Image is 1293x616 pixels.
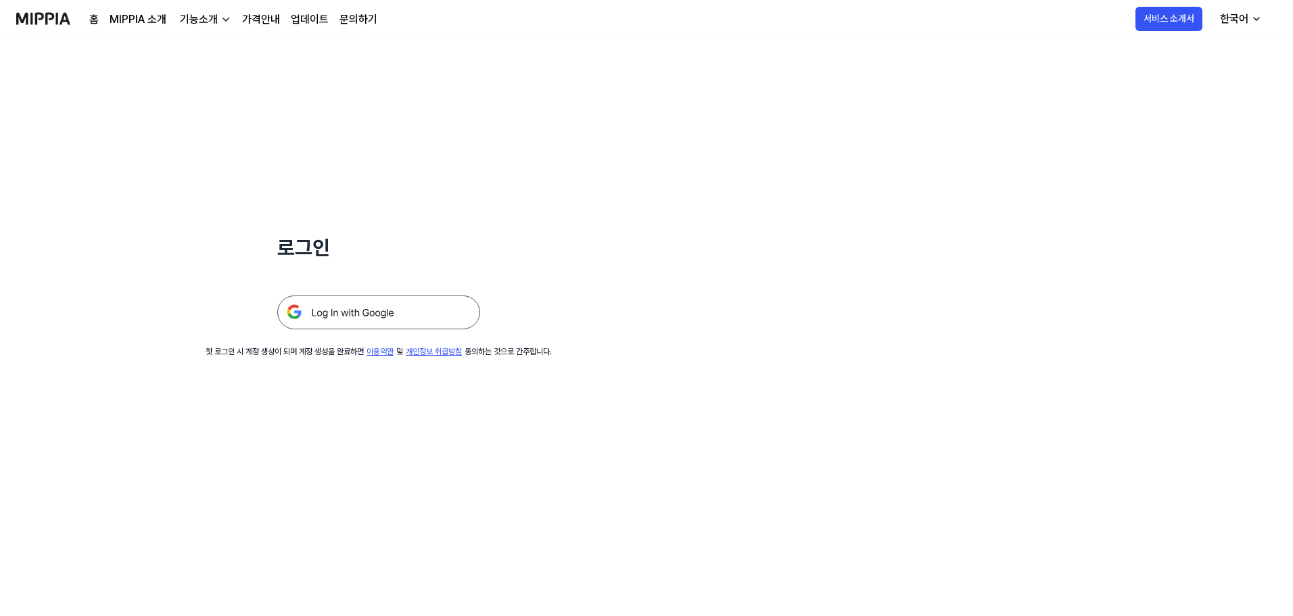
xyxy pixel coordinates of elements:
h1: 로그인 [277,233,480,263]
button: 기능소개 [177,11,231,28]
a: 업데이트 [291,11,329,28]
a: 문의하기 [339,11,377,28]
div: 기능소개 [177,11,220,28]
button: 서비스 소개서 [1135,7,1202,31]
a: MIPPIA 소개 [110,11,166,28]
div: 첫 로그인 시 계정 생성이 되며 계정 생성을 완료하면 및 동의하는 것으로 간주합니다. [206,346,552,358]
a: 가격안내 [242,11,280,28]
div: 한국어 [1217,11,1251,27]
a: 이용약관 [367,347,394,356]
img: 구글 로그인 버튼 [277,295,480,329]
a: 홈 [89,11,99,28]
a: 개인정보 취급방침 [406,347,462,356]
button: 한국어 [1209,5,1270,32]
img: down [220,14,231,25]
